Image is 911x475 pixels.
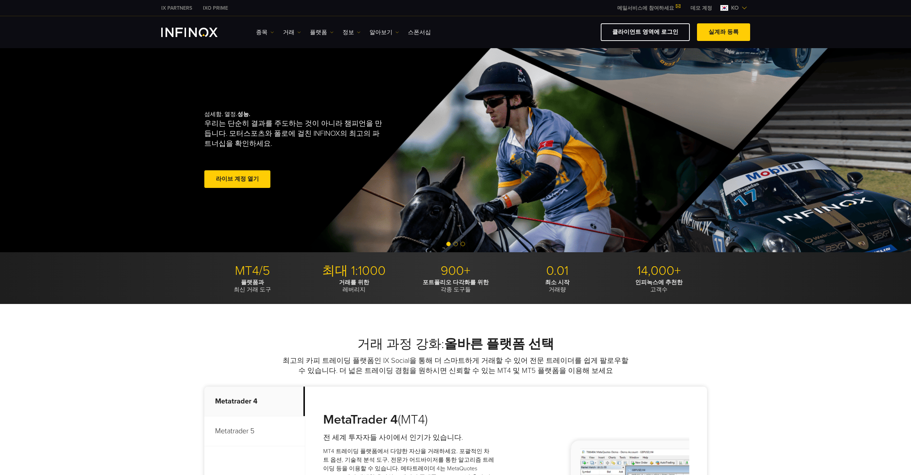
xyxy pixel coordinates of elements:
p: 우리는 단순히 결과를 주도하는 것이 아니라 챔피언을 만듭니다. 모터스포츠와 폴로에 걸친 INFINOX의 최고의 파트너십을 확인하세요. [204,119,385,149]
strong: MetaTrader 4 [323,412,398,427]
p: 최신 거래 도구 [204,279,301,293]
h4: 전 세계 투자자들 사이에서 인기가 있습니다. [323,433,494,443]
span: Go to slide 1 [446,242,451,246]
a: 라이브 계정 열기 [204,170,270,188]
strong: 포트폴리오 다각화를 위한 [423,279,489,286]
p: 고객수 [611,279,707,293]
a: 거래 [283,28,301,37]
p: 최고의 카피 트레이딩 플랫폼인 IX Social을 통해 더 스마트하게 거래할 수 있어 전문 트레이더를 쉽게 팔로우할 수 있습니다. 더 넓은 트레이딩 경험을 원하시면 신뢰할 수... [282,356,630,376]
strong: 인피녹스에 추천한 [635,279,683,286]
a: INFINOX MENU [685,4,717,12]
p: 0.01 [509,263,605,279]
strong: 올바른 플랫폼 선택 [444,336,554,352]
a: 정보 [343,28,361,37]
div: 섬세함. 열정. [204,99,431,201]
span: ko [728,4,742,12]
a: INFINOX [197,4,233,12]
span: Go to slide 2 [454,242,458,246]
p: 레버리지 [306,279,402,293]
p: 900+ [408,263,504,279]
a: 알아보기 [369,28,399,37]
a: 플랫폼 [310,28,334,37]
a: 클라이언트 영역에 로그인 [601,23,690,41]
strong: 거래를 위한 [339,279,369,286]
a: INFINOX Logo [161,28,234,37]
a: 실계좌 등록 [697,23,750,41]
p: MT4/5 [204,263,301,279]
a: 메일서비스에 참여하세요 [612,5,685,11]
strong: 성능. [237,111,250,118]
strong: 최소 시작 [545,279,570,286]
span: Go to slide 3 [461,242,465,246]
a: 종목 [256,28,274,37]
a: 스폰서십 [408,28,431,37]
strong: 플랫폼과 [241,279,264,286]
a: INFINOX [156,4,197,12]
p: Metatrader 4 [204,387,305,416]
p: Metatrader 5 [204,416,305,446]
p: 각종 도구들 [408,279,504,293]
h2: 거래 과정 강화: [204,336,707,352]
p: 14,000+ [611,263,707,279]
h3: (MT4) [323,412,494,428]
p: 최대 1:1000 [306,263,402,279]
p: 거래량 [509,279,605,293]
